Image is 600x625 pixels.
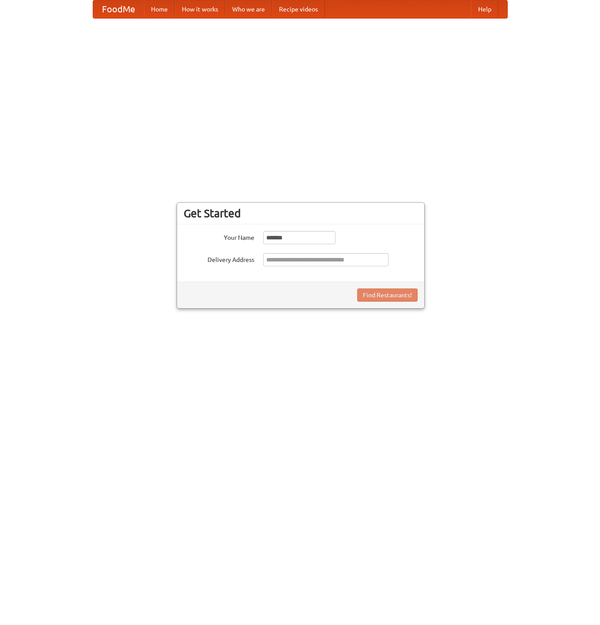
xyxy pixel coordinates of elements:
a: Home [144,0,175,18]
a: Help [471,0,498,18]
a: FoodMe [93,0,144,18]
h3: Get Started [184,207,418,220]
label: Your Name [184,231,254,242]
button: Find Restaurants! [357,288,418,302]
a: Who we are [225,0,272,18]
a: Recipe videos [272,0,325,18]
label: Delivery Address [184,253,254,264]
a: How it works [175,0,225,18]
